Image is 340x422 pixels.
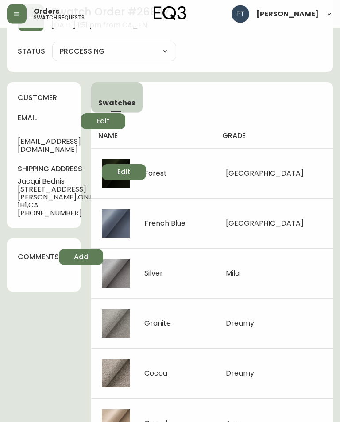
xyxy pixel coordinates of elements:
button: Add [59,249,103,265]
span: Mila [226,269,240,279]
button: Edit [102,165,146,180]
span: [EMAIL_ADDRESS][DOMAIN_NAME] [18,138,81,154]
h4: name [98,131,208,141]
span: [PHONE_NUMBER] [18,210,102,218]
span: Edit [117,168,131,177]
span: [GEOGRAPHIC_DATA] [226,169,304,179]
img: fc697197-1440-43c1-a3f7-8a72eb22053b.jpg-thumb.jpg [102,260,130,288]
div: French Blue [144,220,185,228]
h4: email [18,114,81,123]
h4: grade [222,131,326,141]
h4: shipping address [18,165,102,174]
span: Orders [34,8,59,15]
span: [STREET_ADDRESS] [18,186,102,194]
span: Edit [97,117,110,127]
img: 18f15b9c-d42d-4fa2-9688-3098722cb012.jpg-thumb.jpg [102,310,130,338]
span: [GEOGRAPHIC_DATA] [226,219,304,229]
span: [PERSON_NAME] [256,11,319,18]
h4: customer [18,93,70,103]
div: Forest [144,170,167,178]
h5: swatch requests [34,15,85,20]
button: Edit [81,114,125,130]
span: Jacqui Bednis [18,178,102,186]
img: logo [154,6,186,20]
span: Dreamy [226,318,254,329]
img: 986dcd8e1aab7847125929f325458823 [232,5,249,23]
span: [PERSON_NAME] , ON , L0R 1H1 , CA [18,194,102,210]
div: Cocoa [144,370,167,378]
span: Swatches [98,99,135,108]
div: Silver [144,270,163,278]
img: bb43db72-88c0-4a45-b004-9c14a69d94f3.jpg-thumb.jpg [102,360,130,388]
label: status [18,47,45,57]
img: 7fb206d0-2db9-4087-bd9f-0c7a2ce039c7.jpg-thumb.jpg [102,210,130,238]
div: Granite [144,320,171,328]
span: Dreamy [226,368,254,379]
span: Add [74,253,89,262]
img: fee8a3a7-2764-49e5-8929-95956e1a34ac.jpg-thumb.jpg [102,160,130,188]
h4: comments [18,253,59,262]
